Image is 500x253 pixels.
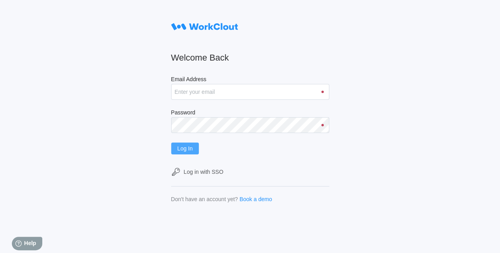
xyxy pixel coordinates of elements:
[171,52,329,63] h2: Welcome Back
[240,196,272,202] a: Book a demo
[171,76,329,84] label: Email Address
[171,143,199,154] button: Log In
[177,146,193,151] span: Log In
[171,109,329,117] label: Password
[171,167,329,177] a: Log in with SSO
[171,196,238,202] div: Don't have an account yet?
[171,84,329,100] input: Enter your email
[184,169,223,175] div: Log in with SSO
